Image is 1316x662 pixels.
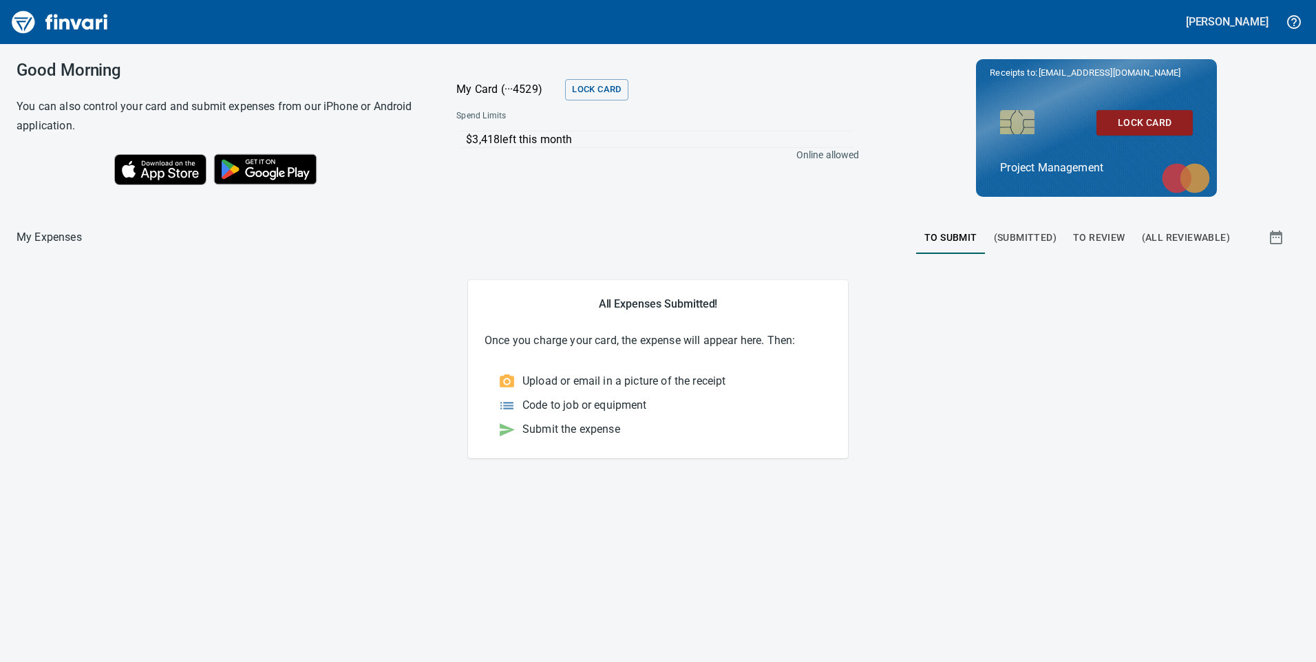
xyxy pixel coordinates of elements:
[522,373,725,389] p: Upload or email in a picture of the receipt
[1255,221,1299,254] button: Show transactions within a particular date range
[522,397,647,414] p: Code to job or equipment
[994,229,1057,246] span: (Submitted)
[1142,229,1230,246] span: (All Reviewable)
[1107,114,1182,131] span: Lock Card
[1073,229,1125,246] span: To Review
[990,66,1203,80] p: Receipts to:
[1096,110,1193,136] button: Lock Card
[485,297,831,311] h5: All Expenses Submitted!
[456,81,560,98] p: My Card (···4529)
[565,79,628,100] button: Lock Card
[466,131,852,148] p: $3,418 left this month
[456,109,681,123] span: Spend Limits
[1000,160,1193,176] p: Project Management
[522,421,620,438] p: Submit the expense
[114,154,206,185] img: Download on the App Store
[1182,11,1272,32] button: [PERSON_NAME]
[8,6,112,39] img: Finvari
[485,332,831,349] p: Once you charge your card, the expense will appear here. Then:
[445,148,859,162] p: Online allowed
[17,229,82,246] nav: breadcrumb
[17,61,422,80] h3: Good Morning
[1186,14,1269,29] h5: [PERSON_NAME]
[17,97,422,136] h6: You can also control your card and submit expenses from our iPhone or Android application.
[17,229,82,246] p: My Expenses
[206,147,325,192] img: Get it on Google Play
[1037,66,1182,79] span: [EMAIL_ADDRESS][DOMAIN_NAME]
[572,82,621,98] span: Lock Card
[1155,156,1217,200] img: mastercard.svg
[924,229,977,246] span: To Submit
